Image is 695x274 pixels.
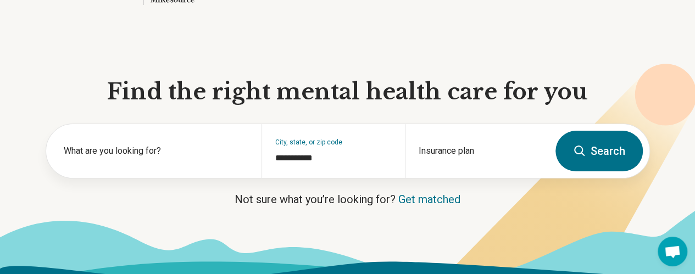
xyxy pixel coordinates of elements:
[46,192,650,207] p: Not sure what you’re looking for?
[555,131,643,171] button: Search
[64,144,248,158] label: What are you looking for?
[398,193,460,206] a: Get matched
[46,77,650,106] h1: Find the right mental health care for you
[658,237,687,266] a: Open chat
